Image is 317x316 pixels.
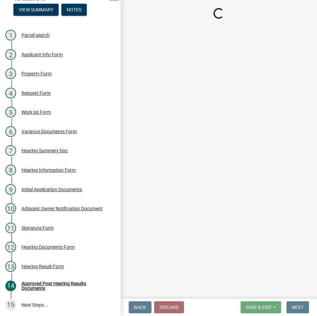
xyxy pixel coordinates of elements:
div: 12 [5,242,16,252]
div: Hearing Result Form [21,264,64,269]
div: 2 [5,49,16,60]
div: 6 [5,126,16,137]
span: Save & Exit [246,305,272,310]
div: Request Form [21,91,51,95]
div: Approved Post Hearing Results Documents [21,281,110,291]
div: Parcel search [21,33,50,37]
span: Next [292,305,304,310]
button: Notes [61,4,87,16]
div: 9 [5,184,16,195]
div: 15 [5,300,16,310]
wm-modal-confirm: Notes [61,7,87,13]
div: 13 [5,261,16,272]
div: Work Up Form [21,110,51,114]
div: 10 [5,203,16,214]
div: 11 [5,223,16,233]
button: Save & Exit [241,301,281,313]
div: 1 [5,30,16,41]
div: Hearing Summery Doc [21,148,68,153]
div: 7 [5,145,16,156]
div: Applicant Info Form [21,52,63,57]
div: 4 [5,88,16,98]
button: Discard [154,301,184,313]
div: Hearing Information Form [21,168,76,172]
div: Signature Form [21,226,54,230]
div: 14 [5,281,16,291]
div: 3 [5,68,16,79]
button: Back [129,301,151,313]
span: Back [134,305,146,310]
div: 5 [5,107,16,117]
div: Property Form [21,71,52,76]
div: Hearing Documents Form [21,245,75,249]
div: Adjacent Owner Notification Document [21,206,103,211]
div: Variance Documents Form [21,129,77,134]
div: Initial Application Documents [21,187,82,192]
wm-modal-confirm: Summary [13,7,59,13]
div: 8 [5,165,16,175]
button: Next [287,301,309,313]
button: View Summary [13,4,59,16]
